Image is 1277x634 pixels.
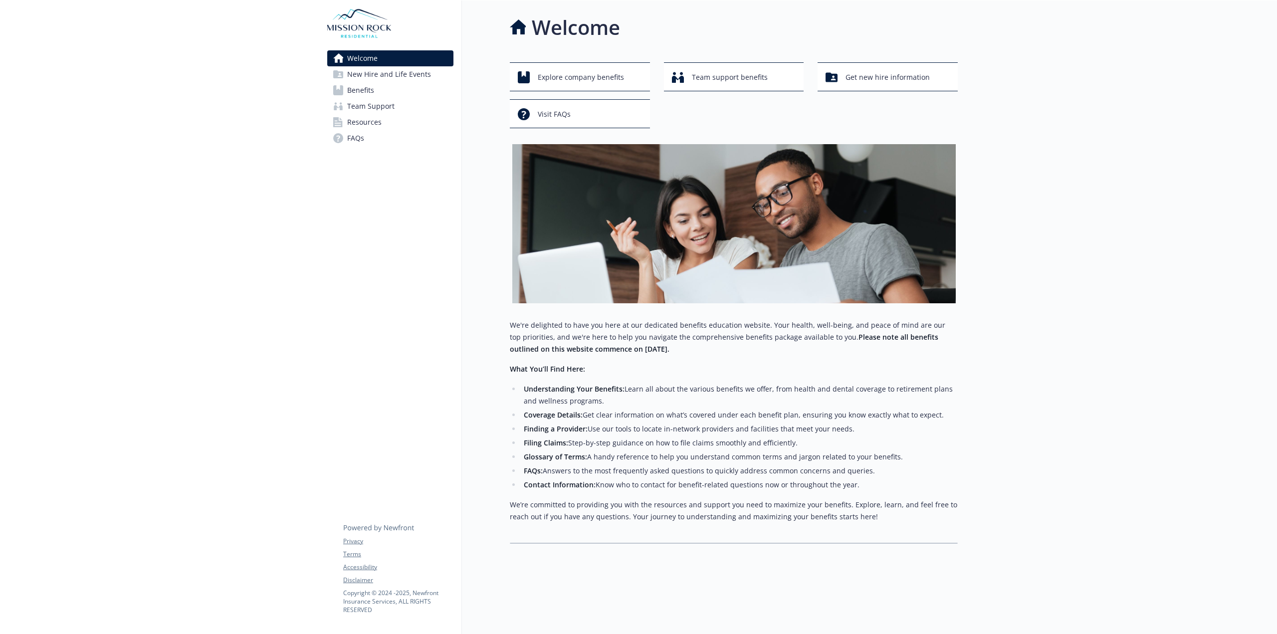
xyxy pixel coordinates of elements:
strong: FAQs: [524,466,543,475]
a: Privacy [343,537,453,546]
a: Terms [343,550,453,559]
a: New Hire and Life Events [327,66,453,82]
img: overview page banner [512,144,956,303]
span: FAQs [347,130,364,146]
strong: Glossary of Terms: [524,452,587,461]
strong: Filing Claims: [524,438,568,447]
p: We're delighted to have you here at our dedicated benefits education website. Your health, well-b... [510,319,958,355]
a: Team Support [327,98,453,114]
a: Accessibility [343,563,453,572]
span: Get new hire information [846,68,930,87]
li: Learn all about the various benefits we offer, from health and dental coverage to retirement plan... [521,383,958,407]
li: Use our tools to locate in-network providers and facilities that meet your needs. [521,423,958,435]
a: Welcome [327,50,453,66]
span: Team support benefits [692,68,768,87]
button: Explore company benefits [510,62,650,91]
h1: Welcome [532,12,620,42]
a: Benefits [327,82,453,98]
button: Team support benefits [664,62,804,91]
li: Get clear information on what’s covered under each benefit plan, ensuring you know exactly what t... [521,409,958,421]
strong: Contact Information: [524,480,596,489]
span: Explore company benefits [538,68,624,87]
span: New Hire and Life Events [347,66,431,82]
strong: Finding a Provider: [524,424,588,433]
button: Get new hire information [818,62,958,91]
a: Resources [327,114,453,130]
strong: Coverage Details: [524,410,583,420]
span: Resources [347,114,382,130]
span: Welcome [347,50,378,66]
li: Step-by-step guidance on how to file claims smoothly and efficiently. [521,437,958,449]
strong: What You’ll Find Here: [510,364,585,374]
a: FAQs [327,130,453,146]
p: We’re committed to providing you with the resources and support you need to maximize your benefit... [510,499,958,523]
li: Know who to contact for benefit-related questions now or throughout the year. [521,479,958,491]
button: Visit FAQs [510,99,650,128]
span: Benefits [347,82,374,98]
span: Team Support [347,98,395,114]
span: Visit FAQs [538,105,571,124]
li: A handy reference to help you understand common terms and jargon related to your benefits. [521,451,958,463]
a: Disclaimer [343,576,453,585]
strong: Understanding Your Benefits: [524,384,625,394]
p: Copyright © 2024 - 2025 , Newfront Insurance Services, ALL RIGHTS RESERVED [343,589,453,614]
li: Answers to the most frequently asked questions to quickly address common concerns and queries. [521,465,958,477]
